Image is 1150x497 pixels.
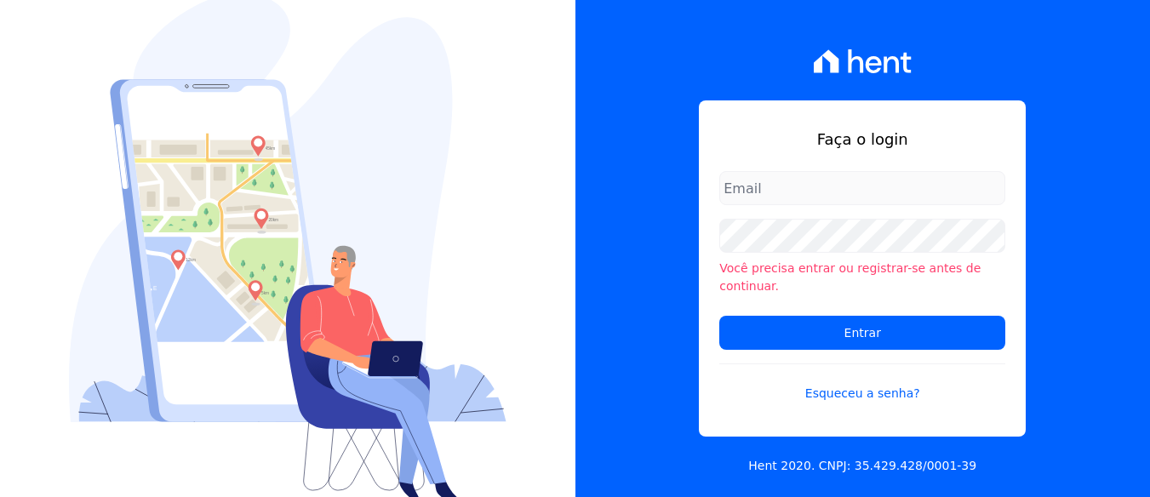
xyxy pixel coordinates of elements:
input: Entrar [719,316,1005,350]
p: Hent 2020. CNPJ: 35.429.428/0001-39 [748,457,976,475]
li: Você precisa entrar ou registrar-se antes de continuar. [719,260,1005,295]
h1: Faça o login [719,128,1005,151]
a: Esqueceu a senha? [719,363,1005,403]
input: Email [719,171,1005,205]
